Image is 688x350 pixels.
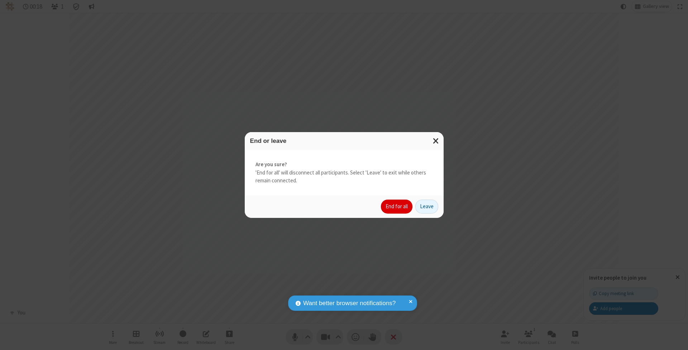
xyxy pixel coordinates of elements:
strong: Are you sure? [255,160,433,169]
span: Want better browser notifications? [303,299,396,308]
button: Leave [415,200,438,214]
div: 'End for all' will disconnect all participants. Select 'Leave' to exit while others remain connec... [245,150,444,196]
button: Close modal [429,132,444,150]
button: End for all [381,200,412,214]
h3: End or leave [250,137,438,144]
